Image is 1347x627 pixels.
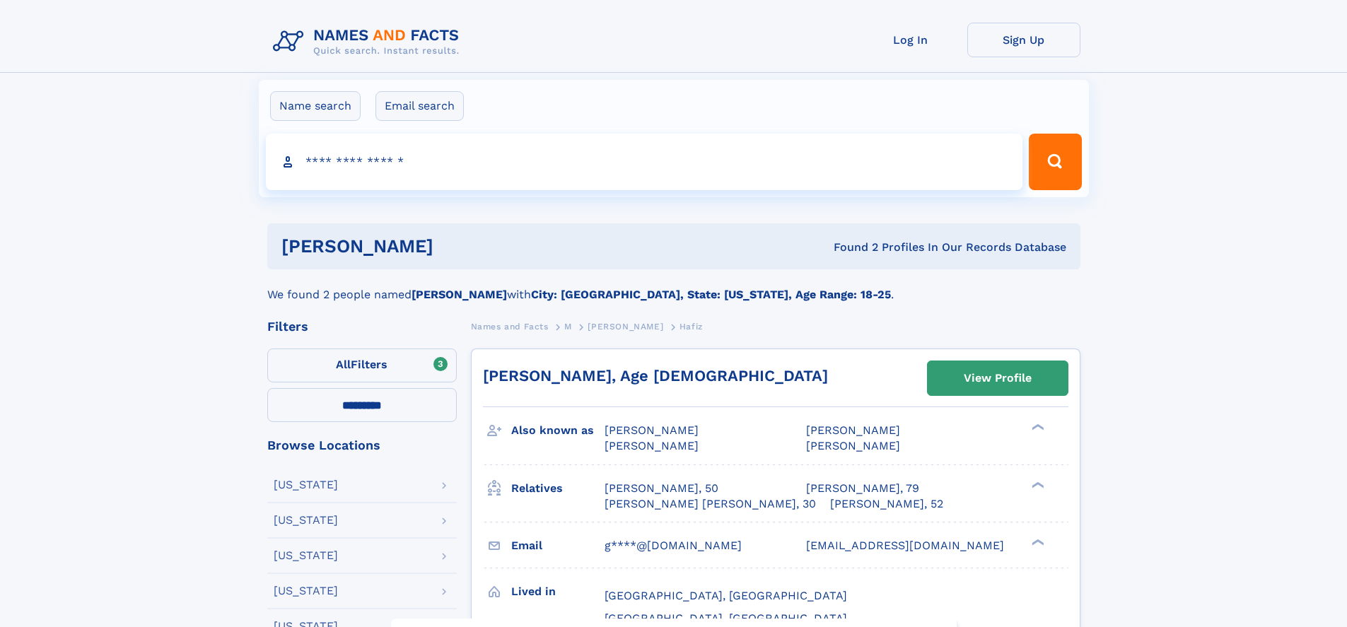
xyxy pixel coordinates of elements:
[511,476,605,500] h3: Relatives
[274,515,338,526] div: [US_STATE]
[267,439,457,452] div: Browse Locations
[483,367,828,385] a: [PERSON_NAME], Age [DEMOGRAPHIC_DATA]
[267,320,457,333] div: Filters
[471,317,549,335] a: Names and Facts
[806,439,900,452] span: [PERSON_NAME]
[605,496,816,512] a: [PERSON_NAME] [PERSON_NAME], 30
[336,358,351,371] span: All
[1028,537,1045,546] div: ❯
[412,288,507,301] b: [PERSON_NAME]
[605,589,847,602] span: [GEOGRAPHIC_DATA], [GEOGRAPHIC_DATA]
[267,348,457,382] label: Filters
[1028,423,1045,432] div: ❯
[605,423,699,437] span: [PERSON_NAME]
[605,611,847,625] span: [GEOGRAPHIC_DATA], [GEOGRAPHIC_DATA]
[267,269,1080,303] div: We found 2 people named with .
[511,534,605,558] h3: Email
[830,496,943,512] a: [PERSON_NAME], 52
[511,418,605,443] h3: Also known as
[274,585,338,597] div: [US_STATE]
[605,481,718,496] a: [PERSON_NAME], 50
[564,317,572,335] a: M
[928,361,1068,395] a: View Profile
[267,23,471,61] img: Logo Names and Facts
[270,91,361,121] label: Name search
[531,288,891,301] b: City: [GEOGRAPHIC_DATA], State: [US_STATE], Age Range: 18-25
[1028,480,1045,489] div: ❯
[1029,134,1081,190] button: Search Button
[588,322,663,332] span: [PERSON_NAME]
[806,539,1004,552] span: [EMAIL_ADDRESS][DOMAIN_NAME]
[511,580,605,604] h3: Lived in
[266,134,1023,190] input: search input
[854,23,967,57] a: Log In
[806,481,919,496] a: [PERSON_NAME], 79
[634,240,1066,255] div: Found 2 Profiles In Our Records Database
[806,423,900,437] span: [PERSON_NAME]
[605,439,699,452] span: [PERSON_NAME]
[680,322,703,332] span: Hafiz
[375,91,464,121] label: Email search
[964,362,1032,394] div: View Profile
[967,23,1080,57] a: Sign Up
[274,550,338,561] div: [US_STATE]
[564,322,572,332] span: M
[274,479,338,491] div: [US_STATE]
[281,238,634,255] h1: [PERSON_NAME]
[588,317,663,335] a: [PERSON_NAME]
